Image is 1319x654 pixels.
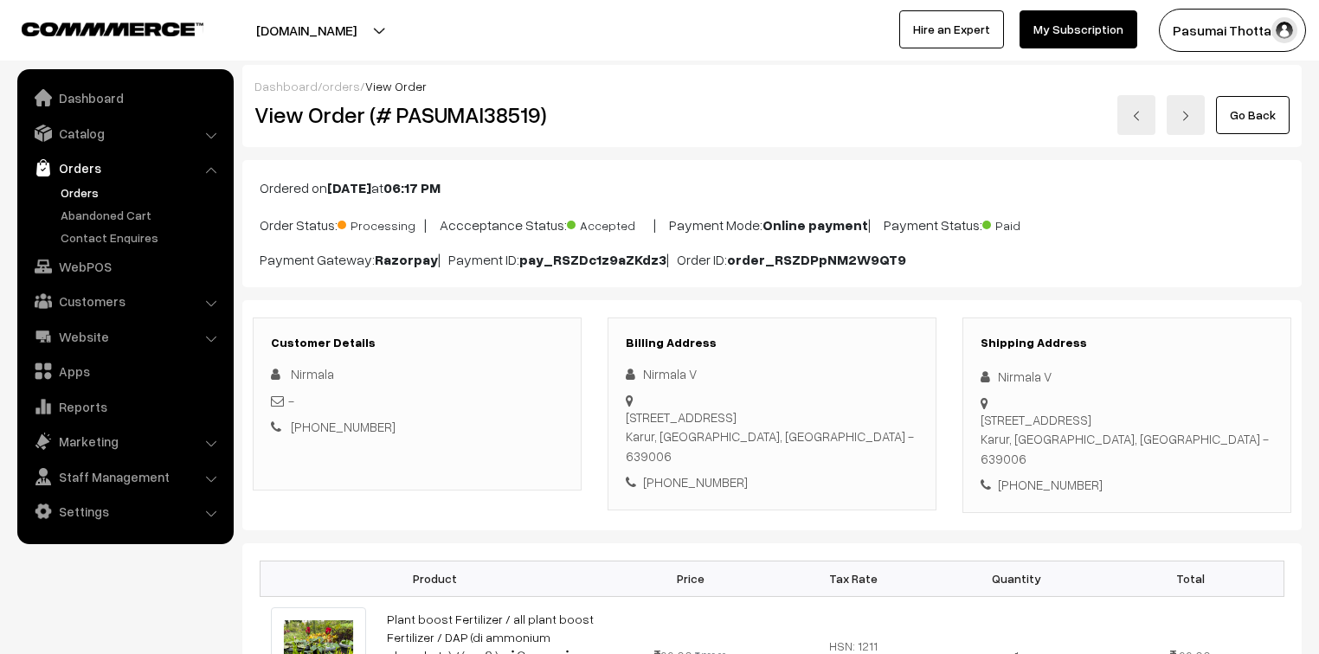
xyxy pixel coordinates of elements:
a: Contact Enquires [56,228,228,247]
span: Paid [982,212,1069,234]
div: [PHONE_NUMBER] [981,475,1273,495]
b: pay_RSZDc1z9aZKdz3 [519,251,666,268]
div: - [271,391,563,411]
div: [STREET_ADDRESS] Karur, [GEOGRAPHIC_DATA], [GEOGRAPHIC_DATA] - 639006 [981,410,1273,469]
a: Customers [22,285,228,317]
span: Nirmala [291,366,334,381]
a: [PHONE_NUMBER] [291,419,396,434]
th: Price [609,561,772,596]
button: Pasumai Thotta… [1159,9,1306,52]
div: [PHONE_NUMBER] [626,472,918,492]
b: Online payment [762,216,868,234]
th: Product [261,561,609,596]
b: 06:17 PM [383,179,441,196]
b: Razorpay [375,251,438,268]
a: Catalog [22,118,228,149]
a: Orders [56,183,228,202]
a: Abandoned Cart [56,206,228,224]
h3: Customer Details [271,336,563,350]
a: orders [322,79,360,93]
a: Settings [22,496,228,527]
span: Processing [338,212,424,234]
a: Dashboard [254,79,318,93]
div: Nirmala V [981,367,1273,387]
button: [DOMAIN_NAME] [196,9,417,52]
p: Ordered on at [260,177,1284,198]
a: My Subscription [1020,10,1137,48]
a: Dashboard [22,82,228,113]
a: Website [22,321,228,352]
a: Reports [22,391,228,422]
span: Accepted [567,212,653,234]
img: COMMMERCE [22,22,203,35]
th: Quantity [935,561,1097,596]
a: COMMMERCE [22,17,173,38]
a: Orders [22,152,228,183]
img: user [1271,17,1297,43]
a: Marketing [22,426,228,457]
span: View Order [365,79,427,93]
th: Total [1097,561,1284,596]
h3: Billing Address [626,336,918,350]
img: right-arrow.png [1181,111,1191,121]
h2: View Order (# PASUMAI38519) [254,101,582,128]
img: left-arrow.png [1131,111,1142,121]
div: [STREET_ADDRESS] Karur, [GEOGRAPHIC_DATA], [GEOGRAPHIC_DATA] - 639006 [626,407,918,466]
th: Tax Rate [772,561,935,596]
a: Apps [22,356,228,387]
a: Go Back [1216,96,1290,134]
p: Payment Gateway: | Payment ID: | Order ID: [260,249,1284,270]
b: [DATE] [327,179,371,196]
div: / / [254,77,1290,95]
b: order_RSZDPpNM2W9QT9 [727,251,906,268]
a: WebPOS [22,251,228,282]
div: Nirmala V [626,364,918,384]
a: Hire an Expert [899,10,1004,48]
p: Order Status: | Accceptance Status: | Payment Mode: | Payment Status: [260,212,1284,235]
h3: Shipping Address [981,336,1273,350]
a: Staff Management [22,461,228,492]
